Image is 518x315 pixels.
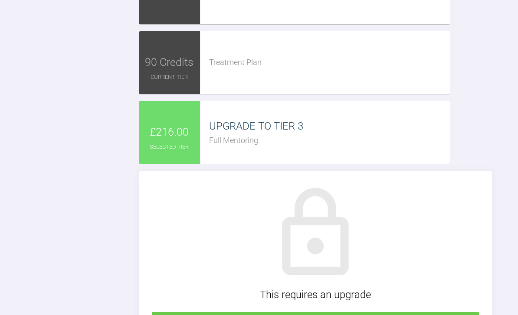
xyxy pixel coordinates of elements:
span: UPGRADE TO TIER 3 [209,120,303,132]
span: 90 Credits [145,54,193,71]
span: £216.00 [150,123,189,141]
img: lock.6dc949b6.svg [266,184,365,283]
div: This requires an upgrade [152,286,479,303]
div: Full Mentoring [209,134,450,147]
div: Treatment Plan [209,56,450,69]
